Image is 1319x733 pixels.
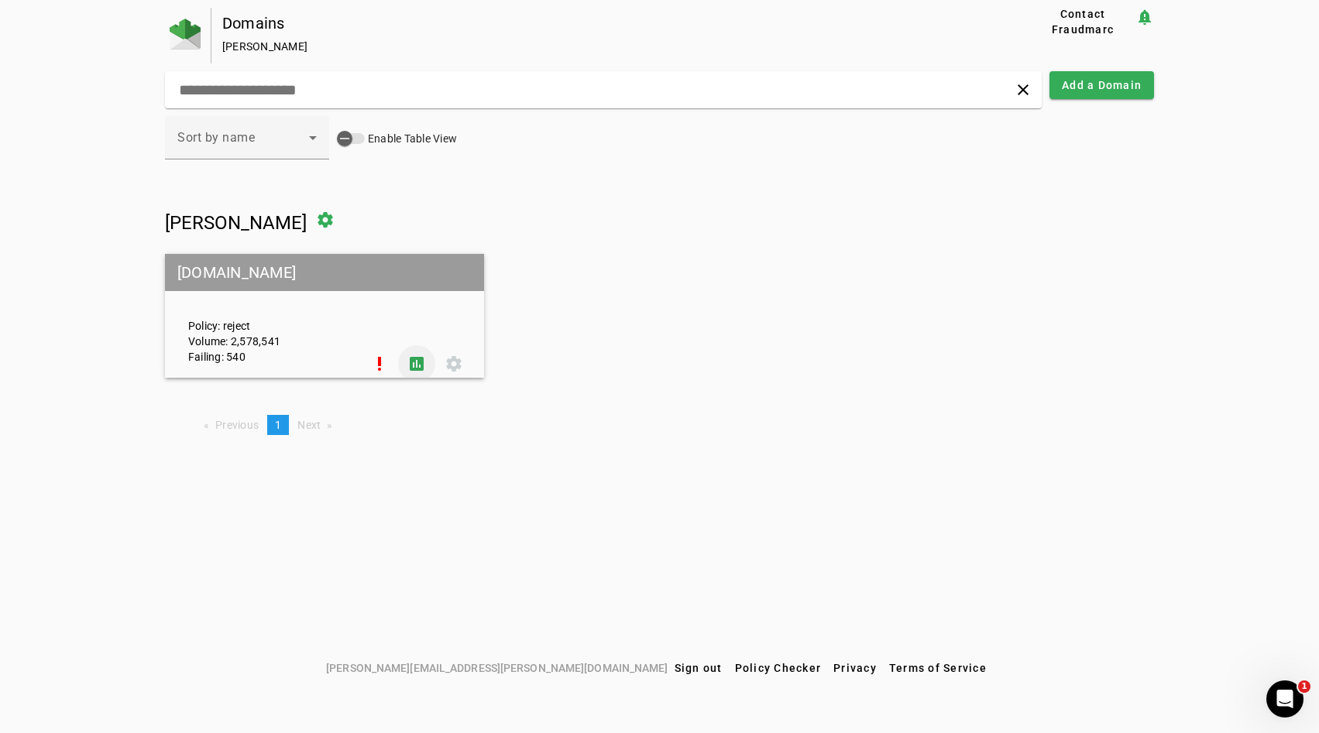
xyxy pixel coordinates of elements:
[177,130,255,145] span: Sort by name
[165,212,307,234] span: [PERSON_NAME]
[1049,71,1154,99] button: Add a Domain
[833,662,877,674] span: Privacy
[275,419,281,431] span: 1
[297,419,321,431] span: Next
[889,662,987,674] span: Terms of Service
[735,662,822,674] span: Policy Checker
[1135,8,1154,26] mat-icon: notification_important
[170,19,201,50] img: Fraudmarc Logo
[883,654,993,682] button: Terms of Service
[326,659,668,676] span: [PERSON_NAME][EMAIL_ADDRESS][PERSON_NAME][DOMAIN_NAME]
[165,254,484,291] mat-grid-tile-header: [DOMAIN_NAME]
[165,415,1154,435] nav: Pagination
[222,15,981,31] div: Domains
[365,131,457,146] label: Enable Table View
[1036,6,1129,37] span: Contact Fraudmarc
[435,345,472,382] button: Settings
[222,39,981,54] div: [PERSON_NAME]
[361,345,398,382] button: Set Up
[827,654,883,682] button: Privacy
[165,8,1154,63] app-page-header: Domains
[1298,680,1310,693] span: 1
[215,419,259,431] span: Previous
[398,345,435,382] button: DMARC Report
[1266,680,1304,718] iframe: Intercom live chat
[1062,77,1142,93] span: Add a Domain
[675,662,723,674] span: Sign out
[729,654,828,682] button: Policy Checker
[1030,8,1135,36] button: Contact Fraudmarc
[177,268,361,365] div: Policy: reject Volume: 2,578,541 Failing: 540
[668,654,729,682] button: Sign out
